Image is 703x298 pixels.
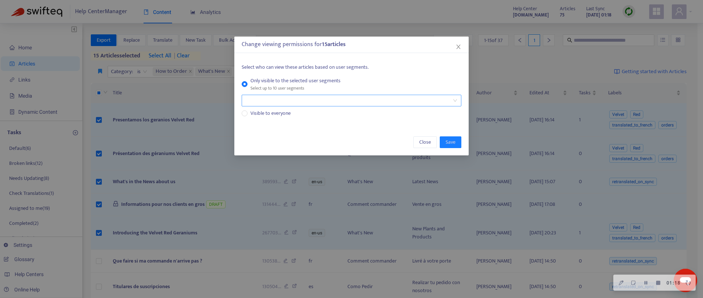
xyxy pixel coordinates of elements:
[674,269,697,292] iframe: Button to launch messaging window
[413,136,437,148] button: Close
[419,138,431,146] span: Close
[248,109,294,117] span: Visible to everyone
[250,77,341,85] div: Only visible to the selected user segments
[440,136,461,148] button: Save
[454,43,462,51] button: Close
[322,39,346,49] strong: 15 article s
[242,40,461,49] div: Change viewing permissions for
[455,44,461,50] span: close
[250,85,341,92] div: Select up to 10 user segments
[242,63,461,71] p: Select who can view these articles based on user segments.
